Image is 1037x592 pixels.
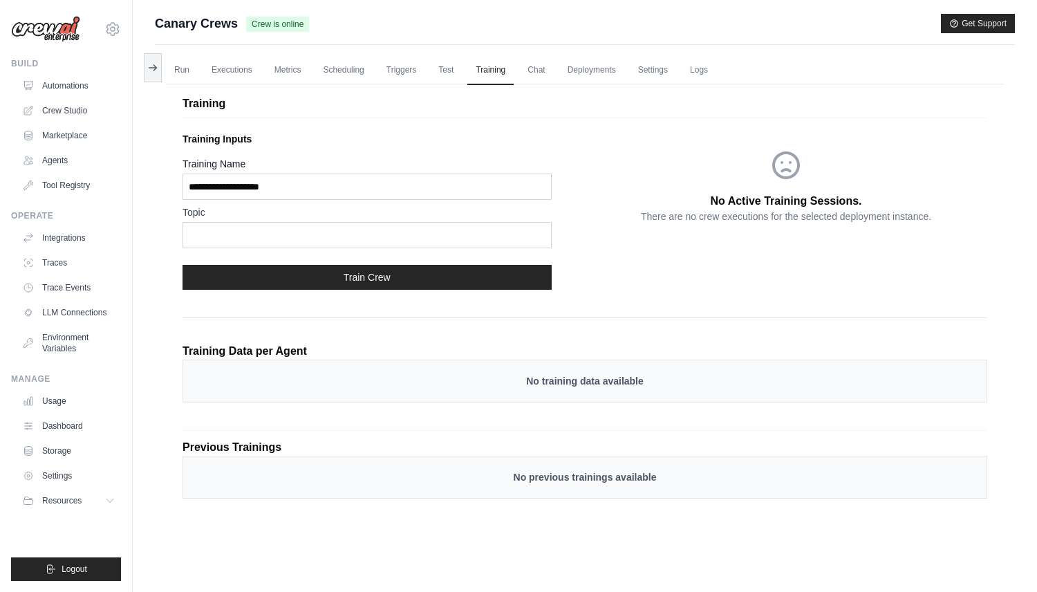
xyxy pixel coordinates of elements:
[17,465,121,487] a: Settings
[941,14,1015,33] button: Get Support
[315,56,372,85] a: Scheduling
[710,193,861,210] p: No Active Training Sessions.
[11,210,121,221] div: Operate
[17,149,121,172] a: Agents
[203,56,261,85] a: Executions
[183,157,552,171] label: Training Name
[17,415,121,437] a: Dashboard
[17,390,121,412] a: Usage
[17,440,121,462] a: Storage
[155,14,238,33] span: Canary Crews
[467,56,514,85] a: Training
[183,343,307,360] p: Training Data per Agent
[17,490,121,512] button: Resources
[11,16,80,42] img: Logo
[183,439,987,456] p: Previous Trainings
[641,210,931,223] p: There are no crew executions for the selected deployment instance.
[11,373,121,385] div: Manage
[183,95,987,112] p: Training
[183,132,585,146] p: Training Inputs
[11,557,121,581] button: Logout
[183,205,552,219] label: Topic
[17,227,121,249] a: Integrations
[430,56,462,85] a: Test
[166,56,198,85] a: Run
[197,374,973,388] p: No training data available
[682,56,716,85] a: Logs
[968,526,1037,592] iframe: Chat Widget
[42,495,82,506] span: Resources
[17,174,121,196] a: Tool Registry
[378,56,425,85] a: Triggers
[519,56,553,85] a: Chat
[17,75,121,97] a: Automations
[559,56,624,85] a: Deployments
[17,302,121,324] a: LLM Connections
[630,56,676,85] a: Settings
[17,252,121,274] a: Traces
[17,100,121,122] a: Crew Studio
[246,17,309,32] span: Crew is online
[197,470,973,484] p: No previous trainings available
[183,265,552,290] button: Train Crew
[17,277,121,299] a: Trace Events
[17,124,121,147] a: Marketplace
[17,326,121,360] a: Environment Variables
[11,58,121,69] div: Build
[62,564,87,575] span: Logout
[266,56,310,85] a: Metrics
